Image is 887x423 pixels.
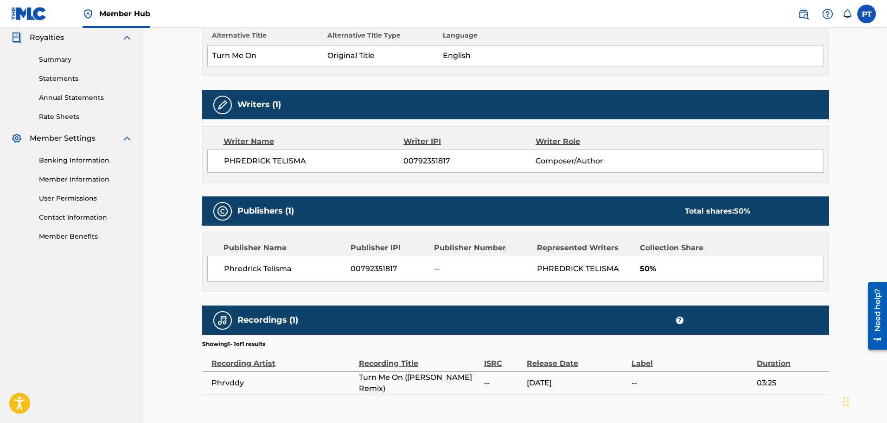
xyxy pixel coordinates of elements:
[217,315,228,326] img: Recordings
[536,156,656,167] span: Composer/Author
[359,372,479,394] span: Turn Me On ([PERSON_NAME] Remix)
[632,348,752,369] div: Label
[211,377,354,389] span: Phrvddy
[237,99,281,110] h5: Writers (1)
[121,32,133,43] img: expand
[536,136,656,147] div: Writer Role
[39,55,133,65] a: Summary
[484,377,522,389] span: --
[351,242,427,254] div: Publisher IPI
[39,232,133,241] a: Member Benefits
[207,46,323,66] td: Turn Me On
[842,9,852,19] div: Notifications
[798,8,809,20] img: search
[757,377,824,389] span: 03:25
[434,242,530,254] div: Publisher Number
[237,206,294,216] h5: Publishers (1)
[11,133,22,144] img: Member Settings
[403,156,535,167] span: 00792351817
[734,207,750,215] span: 50 %
[323,46,438,66] td: Original Title
[843,388,849,416] div: Drag
[217,99,228,111] img: Writers
[39,213,133,222] a: Contact Information
[224,263,344,274] span: Phredrick Telisma
[434,263,530,274] span: --
[857,5,876,23] div: User Menu
[83,8,94,20] img: Top Rightsholder
[39,112,133,122] a: Rate Sheets
[527,377,627,389] span: [DATE]
[217,206,228,217] img: Publishers
[202,340,265,348] p: Showing 1 - 1 of 1 results
[537,242,633,254] div: Represented Writers
[537,264,619,273] span: PHREDRICK TELISMA
[757,348,824,369] div: Duration
[640,263,823,274] span: 50%
[841,378,887,423] iframe: Chat Widget
[484,348,522,369] div: ISRC
[527,348,627,369] div: Release Date
[121,133,133,144] img: expand
[794,5,813,23] a: Public Search
[676,317,683,324] span: ?
[39,194,133,203] a: User Permissions
[685,206,750,217] div: Total shares:
[403,136,536,147] div: Writer IPI
[211,348,354,369] div: Recording Artist
[39,156,133,165] a: Banking Information
[11,7,47,20] img: MLC Logo
[323,31,438,46] th: Alternative Title Type
[818,5,837,23] div: Help
[207,31,323,46] th: Alternative Title
[39,175,133,184] a: Member Information
[640,242,730,254] div: Collection Share
[237,315,298,325] h5: Recordings (1)
[438,31,823,46] th: Language
[351,263,427,274] span: 00792351817
[822,8,833,20] img: help
[438,46,823,66] td: English
[223,242,344,254] div: Publisher Name
[99,8,150,19] span: Member Hub
[39,93,133,103] a: Annual Statements
[30,32,64,43] span: Royalties
[224,156,404,167] span: PHREDRICK TELISMA
[223,136,404,147] div: Writer Name
[30,133,96,144] span: Member Settings
[632,377,752,389] span: --
[861,278,887,353] iframe: Resource Center
[359,348,479,369] div: Recording Title
[39,74,133,84] a: Statements
[11,32,22,43] img: Royalties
